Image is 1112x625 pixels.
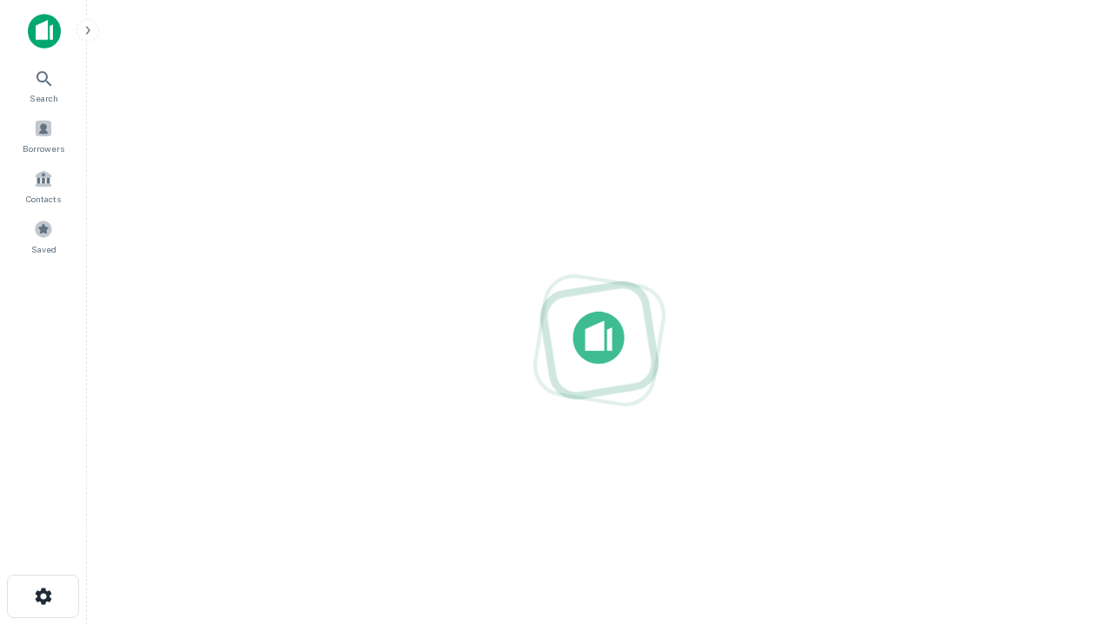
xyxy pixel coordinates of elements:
a: Borrowers [5,112,82,159]
span: Saved [31,242,56,256]
a: Search [5,62,82,109]
img: capitalize-icon.png [28,14,61,49]
span: Contacts [26,192,61,206]
iframe: Chat Widget [1025,431,1112,514]
a: Contacts [5,162,82,209]
span: Borrowers [23,141,64,155]
a: Saved [5,213,82,260]
span: Search [30,91,58,105]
